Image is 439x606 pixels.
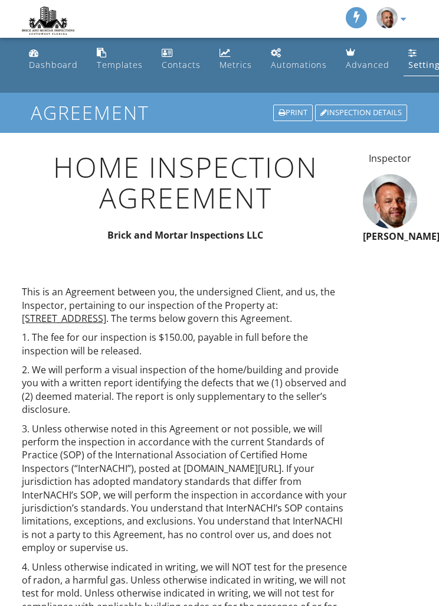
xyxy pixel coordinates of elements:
[22,312,106,325] span: [STREET_ADDRESS]
[22,331,349,357] p: 1. The fee for our inspection is $150.00, payable in full before the inspection will be released.
[363,232,417,242] h6: [PERSON_NAME]
[215,43,257,76] a: Metrics
[31,102,409,123] h1: Agreement
[22,3,74,35] img: Brick and Mortar Home Inspection Services
[162,59,201,70] div: Contacts
[346,59,389,70] div: Advanced
[22,422,349,555] p: 3. Unless otherwise noted in this Agreement or not possible, we will perform the inspection in ac...
[97,59,143,70] div: Templates
[363,152,417,165] p: Inspector
[315,105,407,121] div: Inspection Details
[219,59,252,70] div: Metrics
[363,174,417,229] img: fc7d7e1ed82c4d4e8eba44385ab8b680.jpeg
[314,103,408,122] a: Inspection Details
[107,229,263,242] strong: Brick and Mortar Inspections LLC
[341,43,394,76] a: Advanced
[273,105,313,121] div: Print
[92,43,148,76] a: Templates
[272,103,314,122] a: Print
[29,59,78,70] div: Dashboard
[157,43,205,76] a: Contacts
[271,59,327,70] div: Automations
[24,43,83,76] a: Dashboard
[22,285,349,325] p: This is an Agreement between you, the undersigned Client, and us, the Inspector, pertaining to ou...
[266,43,332,76] a: Automations (Basic)
[376,7,398,28] img: fc7d7e1ed82c4d4e8eba44385ab8b680.jpeg
[22,152,349,214] h1: Home Inspection Agreement
[22,363,349,416] p: 2. We will perform a visual inspection of the home/building and provide you with a written report...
